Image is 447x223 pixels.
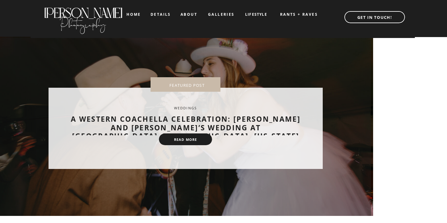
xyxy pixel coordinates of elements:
[357,15,392,20] b: GET IN TOUCH!
[167,137,204,142] a: read more
[126,12,141,16] a: home
[241,12,272,17] a: LIFESTYLE
[160,83,214,86] nav: FEATURED POST
[151,12,171,16] a: details
[274,12,324,17] a: RANTS + RAVES
[71,114,300,141] a: A Western Coachella Celebration: [PERSON_NAME] and [PERSON_NAME]’s Wedding at [GEOGRAPHIC_DATA], ...
[43,12,123,32] a: Photography
[174,106,197,110] a: Weddings
[181,12,197,17] a: about
[208,12,234,17] a: galleries
[338,13,411,19] a: GET IN TOUCH!
[43,5,123,15] a: [PERSON_NAME]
